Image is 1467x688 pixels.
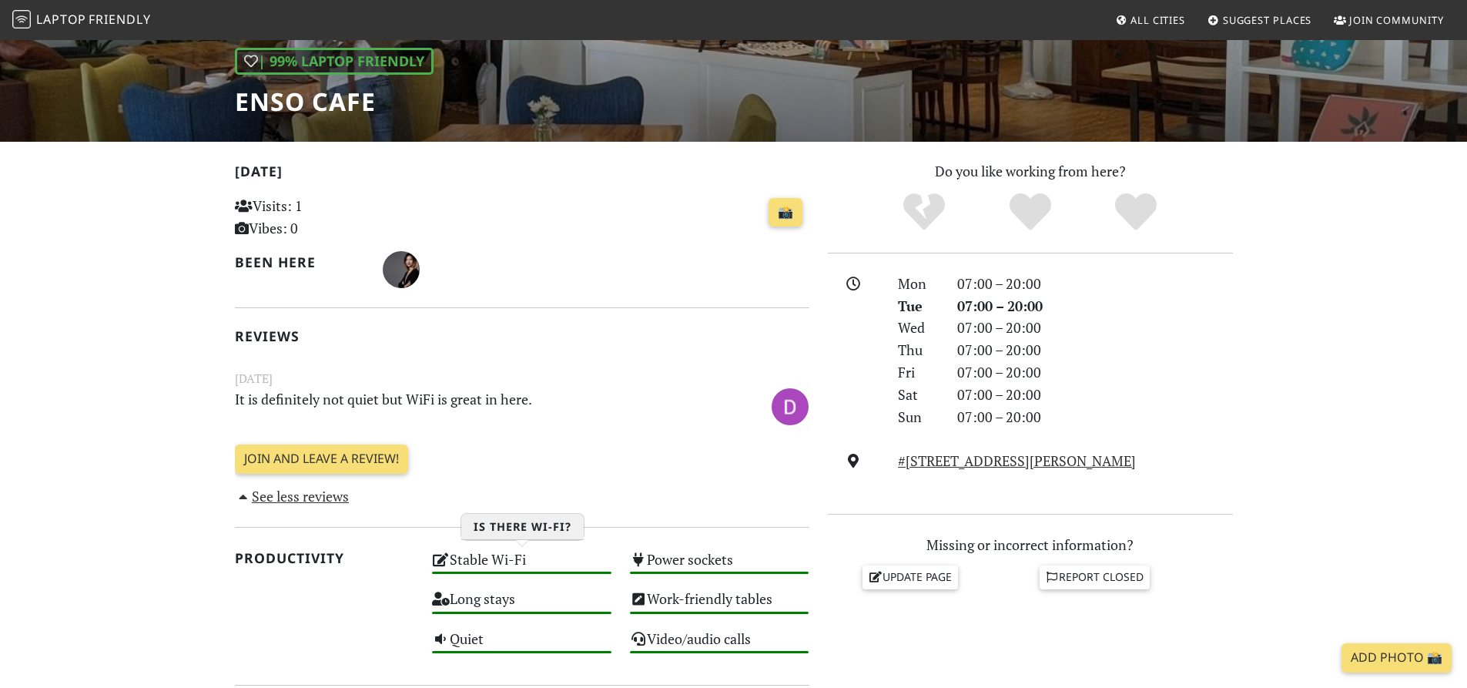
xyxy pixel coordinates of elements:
[383,251,420,288] img: 1590-lareesa.jpg
[1109,6,1191,34] a: All Cities
[1083,191,1189,233] div: Definitely!
[889,339,947,361] div: Thu
[621,626,819,666] div: Video/audio calls
[235,487,350,505] a: See less reviews
[89,11,150,28] span: Friendly
[621,586,819,626] div: Work-friendly tables
[235,254,365,270] h2: Been here
[1349,13,1444,27] span: Join Community
[948,295,1242,317] div: 07:00 – 20:00
[898,451,1136,470] a: #[STREET_ADDRESS][PERSON_NAME]
[235,195,414,240] p: Visits: 1 Vibes: 0
[828,534,1233,556] p: Missing or incorrect information?
[235,445,408,474] a: Join and leave a review!
[862,566,958,589] a: Update page
[948,273,1242,295] div: 07:00 – 20:00
[235,48,434,75] div: | 99% Laptop Friendly
[383,259,420,277] span: Lareesa Hu
[423,626,621,666] div: Quiet
[423,586,621,626] div: Long stays
[948,317,1242,339] div: 07:00 – 20:00
[828,160,1233,183] p: Do you like working from here?
[871,191,977,233] div: No
[1040,566,1150,589] a: Report closed
[1201,6,1318,34] a: Suggest Places
[461,514,584,540] h3: Is there Wi-Fi?
[226,388,720,423] p: It is definitely not quiet but WiFi is great in here.
[948,339,1242,361] div: 07:00 – 20:00
[889,361,947,384] div: Fri
[889,384,947,406] div: Sat
[889,273,947,295] div: Mon
[889,406,947,428] div: Sun
[889,317,947,339] div: Wed
[235,87,434,116] h1: Enso Cafe
[235,550,414,566] h2: Productivity
[12,10,31,29] img: LaptopFriendly
[889,295,947,317] div: Tue
[948,361,1242,384] div: 07:00 – 20:00
[226,369,819,388] small: [DATE]
[772,388,809,425] img: 3852-dawid.jpg
[621,547,819,586] div: Power sockets
[772,395,809,414] span: Dawid Falafel
[1223,13,1312,27] span: Suggest Places
[1130,13,1185,27] span: All Cities
[12,7,151,34] a: LaptopFriendly LaptopFriendly
[977,191,1084,233] div: Yes
[235,328,809,344] h2: Reviews
[948,406,1242,428] div: 07:00 – 20:00
[1328,6,1450,34] a: Join Community
[948,384,1242,406] div: 07:00 – 20:00
[235,163,809,186] h2: [DATE]
[423,547,621,586] div: Stable Wi-Fi
[769,198,802,227] a: 📸
[36,11,86,28] span: Laptop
